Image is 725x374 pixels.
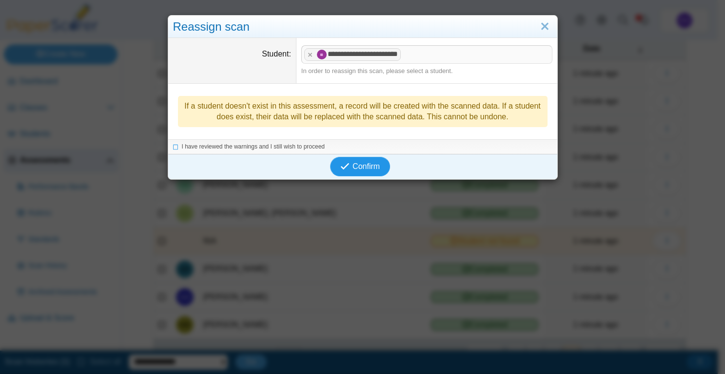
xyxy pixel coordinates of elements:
[306,52,314,58] x: remove tag
[301,67,552,75] div: In order to reassign this scan, please select a student.
[330,157,390,176] button: Confirm
[537,19,552,35] a: Close
[353,162,380,170] span: Confirm
[182,143,325,150] span: I have reviewed the warnings and I still wish to proceed
[262,50,291,58] label: Student
[168,16,557,38] div: Reassign scan
[301,45,552,64] tags: ​
[319,53,324,57] span: Anya Youwanes
[178,96,548,128] div: If a student doesn't exist in this assessment, a record will be created with the scanned data. If...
